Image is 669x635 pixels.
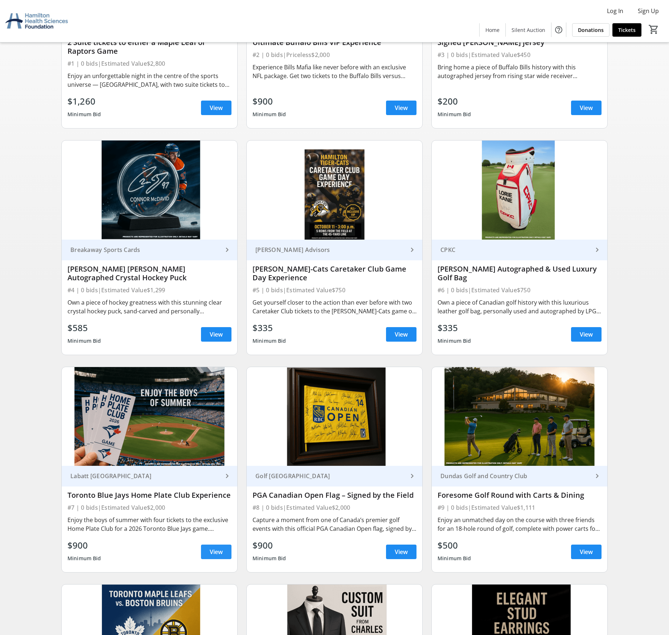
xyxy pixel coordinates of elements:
[253,552,286,565] div: Minimum Bid
[253,491,416,500] div: PGA Canadian Open Flag – Signed by the Field
[438,285,602,295] div: #6 | 0 bids | Estimated Value $750
[253,472,408,480] div: Golf [GEOGRAPHIC_DATA]
[632,5,665,17] button: Sign Up
[408,245,416,254] mat-icon: keyboard_arrow_right
[253,108,286,121] div: Minimum Bid
[438,334,471,347] div: Minimum Bid
[386,101,416,115] a: View
[253,539,286,552] div: $900
[210,330,223,339] span: View
[67,265,231,282] div: [PERSON_NAME] [PERSON_NAME] Autographed Crystal Hockey Puck
[253,265,416,282] div: [PERSON_NAME]-Cats Caretaker Club Game Day Experience
[67,334,101,347] div: Minimum Bid
[253,63,416,80] div: Experience Bills Mafia like never before with an exclusive NFL package. Get two tickets to the Bu...
[571,545,602,559] a: View
[253,95,286,108] div: $900
[438,539,471,552] div: $500
[253,285,416,295] div: #5 | 0 bids | Estimated Value $750
[395,548,408,556] span: View
[62,367,237,466] img: Toronto Blue Jays Home Plate Club Experience
[253,50,416,60] div: #2 | 0 bids | Priceless $2,000
[551,23,566,37] button: Help
[432,141,607,239] img: Lorie Kane Autographed & Used Luxury Golf Bag
[593,472,602,480] mat-icon: keyboard_arrow_right
[253,246,408,253] div: [PERSON_NAME] Advisors
[67,246,223,253] div: Breakaway Sports Cards
[438,63,602,80] div: Bring home a piece of Buffalo Bills history with this autographed jersey from rising star wide re...
[572,23,610,37] a: Donations
[201,327,231,342] a: View
[253,502,416,513] div: #8 | 0 bids | Estimated Value $2,000
[506,23,551,37] a: Silent Auction
[438,472,593,480] div: Dundas Golf and Country Club
[67,502,231,513] div: #7 | 0 bids | Estimated Value $2,000
[386,545,416,559] a: View
[438,50,602,60] div: #3 | 0 bids | Estimated Value $450
[578,26,604,34] span: Donations
[67,285,231,295] div: #4 | 0 bids | Estimated Value $1,299
[67,95,101,108] div: $1,260
[253,298,416,316] div: Get yourself closer to the action than ever before with two Caretaker Club tickets to the [PERSON...
[67,298,231,316] div: Own a piece of hockey greatness with this stunning clear crystal hockey puck, sand-carved and per...
[618,26,636,34] span: Tickets
[67,321,101,334] div: $585
[67,539,101,552] div: $900
[67,472,223,480] div: Labatt [GEOGRAPHIC_DATA]
[438,38,602,47] div: Signed [PERSON_NAME] jersey
[438,552,471,565] div: Minimum Bid
[638,7,659,15] span: Sign Up
[67,58,231,69] div: #1 | 0 bids | Estimated Value $2,800
[253,38,416,47] div: Ultimate Buffalo Bills VIP Experience
[386,327,416,342] a: View
[438,321,471,334] div: $335
[438,502,602,513] div: #9 | 0 bids | Estimated Value $1,111
[223,245,231,254] mat-icon: keyboard_arrow_right
[247,141,422,239] img: Hamilton Tiger-Cats Caretaker Club Game Day Experience
[253,516,416,533] div: Capture a moment from one of Canada’s premier golf events with this official PGA Canadian Open fl...
[432,367,607,466] img: Foresome Golf Round with Carts & Dining
[580,548,593,556] span: View
[607,7,623,15] span: Log In
[438,95,471,108] div: $200
[438,516,602,533] div: Enjoy an unmatched day on the course with three friends for an 18-hole round of golf, complete wi...
[593,245,602,254] mat-icon: keyboard_arrow_right
[438,298,602,316] div: Own a piece of Canadian golf history with this luxurious leather golf bag, personally used and au...
[432,240,607,260] a: CPKC
[571,327,602,342] a: View
[438,491,602,500] div: Foresome Golf Round with Carts & Dining
[480,23,505,37] a: Home
[210,548,223,556] span: View
[647,23,660,36] button: Cart
[601,5,629,17] button: Log In
[485,26,500,34] span: Home
[67,38,231,56] div: 2 Suite tickets to either a Maple Leaf or Raptors Game
[395,103,408,112] span: View
[4,3,69,39] img: Hamilton Health Sciences Foundation's Logo
[67,552,101,565] div: Minimum Bid
[571,101,602,115] a: View
[247,367,422,466] img: PGA Canadian Open Flag – Signed by the Field
[253,321,286,334] div: $335
[408,472,416,480] mat-icon: keyboard_arrow_right
[395,330,408,339] span: View
[438,108,471,121] div: Minimum Bid
[247,466,422,487] a: Golf [GEOGRAPHIC_DATA]
[438,265,602,282] div: [PERSON_NAME] Autographed & Used Luxury Golf Bag
[62,141,237,239] img: Connor McDavid Autographed Crystal Hockey Puck
[432,466,607,487] a: Dundas Golf and Country Club
[253,334,286,347] div: Minimum Bid
[201,545,231,559] a: View
[210,103,223,112] span: View
[223,472,231,480] mat-icon: keyboard_arrow_right
[62,466,237,487] a: Labatt [GEOGRAPHIC_DATA]
[67,491,231,500] div: Toronto Blue Jays Home Plate Club Experience
[438,246,593,253] div: CPKC
[247,240,422,260] a: [PERSON_NAME] Advisors
[580,330,593,339] span: View
[62,240,237,260] a: Breakaway Sports Cards
[67,72,231,89] div: Enjoy an unforgettable night in the centre of the sports universe — [GEOGRAPHIC_DATA], with two s...
[512,26,545,34] span: Silent Auction
[67,108,101,121] div: Minimum Bid
[580,103,593,112] span: View
[67,516,231,533] div: Enjoy the boys of summer with four tickets to the exclusive Home Plate Club for a 2026 Toronto Bl...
